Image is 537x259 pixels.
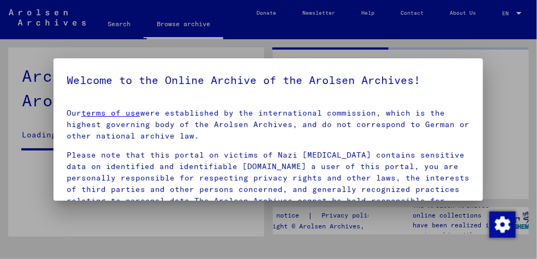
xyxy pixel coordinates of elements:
[81,108,140,118] a: terms of use
[489,211,515,237] div: Change consent
[67,149,470,218] p: Please note that this portal on victims of Nazi [MEDICAL_DATA] contains sensitive data on identif...
[490,212,516,238] img: Change consent
[67,71,470,89] h5: Welcome to the Online Archive of the Arolsen Archives!
[67,107,470,142] p: Our were established by the international commission, which is the highest governing body of the ...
